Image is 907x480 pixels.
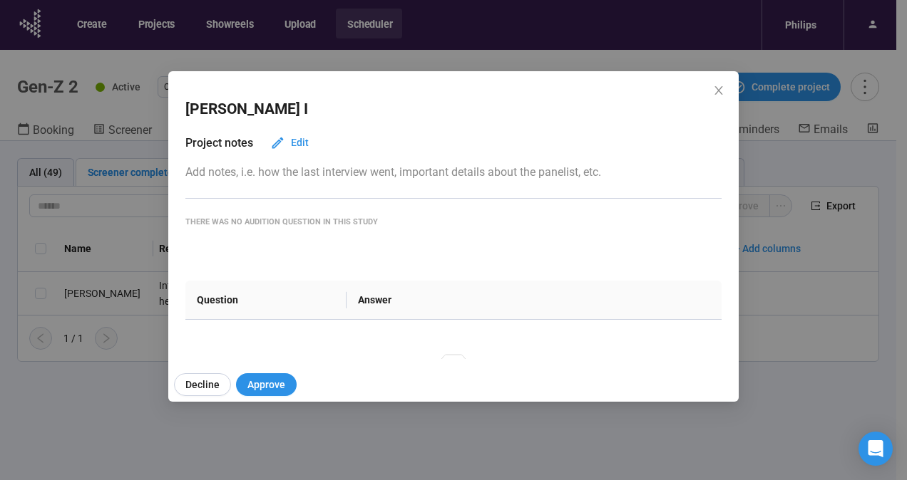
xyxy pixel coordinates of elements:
[185,377,220,392] span: Decline
[247,377,285,392] span: Approve
[185,134,253,152] h3: Project notes
[347,281,722,320] th: Answer
[185,163,722,181] p: Add notes, i.e. how the last interview went, important details about the panelist, etc.
[185,216,722,228] div: There was no audition question in this study
[236,373,297,396] button: Approve
[259,131,320,154] button: Edit
[174,373,231,396] button: Decline
[859,432,893,466] div: Open Intercom Messenger
[713,85,724,96] span: close
[185,281,347,320] th: Question
[711,83,727,99] button: Close
[291,135,309,150] span: Edit
[185,98,308,121] h2: [PERSON_NAME] I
